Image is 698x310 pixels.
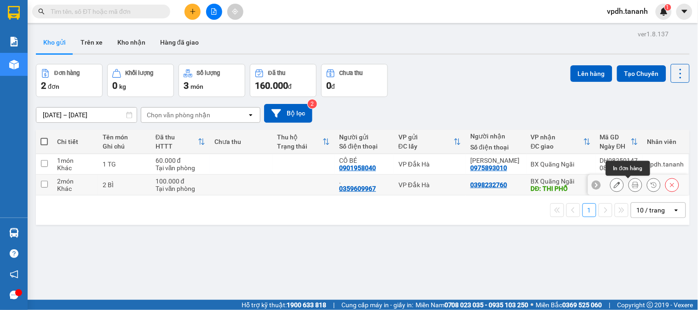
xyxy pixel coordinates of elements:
sup: 1 [665,4,671,11]
div: [PERSON_NAME] [79,30,153,41]
div: Người gửi [339,133,389,141]
div: 60.000 đ [156,157,206,164]
th: Toggle SortBy [151,130,210,154]
img: solution-icon [9,37,19,46]
button: Trên xe [73,31,110,53]
span: đ [331,83,335,90]
strong: 0369 525 060 [563,301,602,309]
button: Tạo Chuyến [617,65,666,82]
span: notification [10,270,18,279]
div: VP gửi [398,133,454,141]
span: file-add [211,8,217,15]
button: Bộ lọc [264,104,312,123]
img: warehouse-icon [9,228,19,238]
button: Kho gửi [36,31,73,53]
span: message [10,291,18,299]
button: 1 [583,203,596,217]
span: plus [190,8,196,15]
span: CR : [7,60,21,70]
span: Miền Bắc [536,300,602,310]
div: BX Quãng Ngãi [79,8,153,30]
div: 0901958040 [339,164,376,172]
div: Số lượng [197,70,220,76]
div: CÔ BÉ [8,19,72,30]
div: Số điện thoại [470,144,522,151]
input: Select a date range. [36,108,137,122]
div: 2 BÌ [103,181,146,189]
span: đơn [48,83,59,90]
svg: open [247,111,254,119]
div: ver 1.8.137 [638,29,669,39]
span: món [190,83,203,90]
div: Khối lượng [126,70,154,76]
span: Gửi: [8,9,22,18]
div: Ghi chú [103,143,146,150]
div: 08:37 [DATE] [600,164,638,172]
div: Trạng thái [277,143,323,150]
div: VP Đắk Hà [398,161,461,168]
div: 0975893010 [470,164,507,172]
span: vpdh.tananh [600,6,656,17]
input: Tìm tên, số ĐT hoặc mã đơn [51,6,159,17]
div: 2 món [57,178,93,185]
div: VP Đắk Hà [8,8,72,19]
span: 3 [184,80,189,91]
div: Khác [57,164,93,172]
div: Mã GD [600,133,631,141]
span: question-circle [10,249,18,258]
div: VP Đắk Hà [398,181,461,189]
div: 0359609967 [339,185,376,192]
div: . [339,178,389,185]
span: 0 [326,80,331,91]
svg: open [673,207,680,214]
button: Hàng đã giao [153,31,206,53]
div: HTTT [156,143,198,150]
span: 0 [112,80,117,91]
span: copyright [647,302,653,308]
button: Số lượng3món [179,64,245,97]
div: Đơn hàng [54,70,80,76]
div: 1 món [57,157,93,164]
div: Đã thu [268,70,285,76]
div: Thu hộ [277,133,323,141]
span: Cung cấp máy in - giấy in: [341,300,413,310]
div: Người nhận [470,132,522,140]
span: Hỗ trợ kỹ thuật: [242,300,326,310]
div: Tại văn phòng [156,164,206,172]
div: Sửa đơn hàng [610,178,624,192]
th: Toggle SortBy [526,130,595,154]
img: icon-new-feature [660,7,668,16]
div: DĐ: THI PHỔ [531,185,591,192]
div: Chưa thu [340,70,363,76]
div: Chi tiết [57,138,93,145]
span: Nhận: [79,9,101,18]
div: BX Quãng Ngãi [531,161,591,168]
button: file-add [206,4,222,20]
span: Miền Nam [415,300,529,310]
button: Đã thu160.000đ [250,64,317,97]
span: 2 [41,80,46,91]
div: Số điện thoại [339,143,389,150]
span: aim [232,8,238,15]
th: Toggle SortBy [595,130,643,154]
div: 0901958040 [8,30,72,43]
div: Đã thu [156,133,198,141]
img: warehouse-icon [9,60,19,69]
div: Tên món [103,133,146,141]
sup: 2 [308,99,317,109]
div: C PHƯƠNG [470,157,522,164]
span: search [38,8,45,15]
span: đ [288,83,292,90]
button: aim [227,4,243,20]
div: Nhân viên [647,138,684,145]
span: caret-down [681,7,689,16]
th: Toggle SortBy [394,130,466,154]
strong: 0708 023 035 - 0935 103 250 [444,301,529,309]
button: Đơn hàng2đơn [36,64,103,97]
div: Tại văn phòng [156,185,206,192]
div: ĐC lấy [398,143,454,150]
div: 10 / trang [637,206,665,215]
button: Chưa thu0đ [321,64,388,97]
div: 0975893010 [79,41,153,54]
button: Lên hàng [571,65,612,82]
